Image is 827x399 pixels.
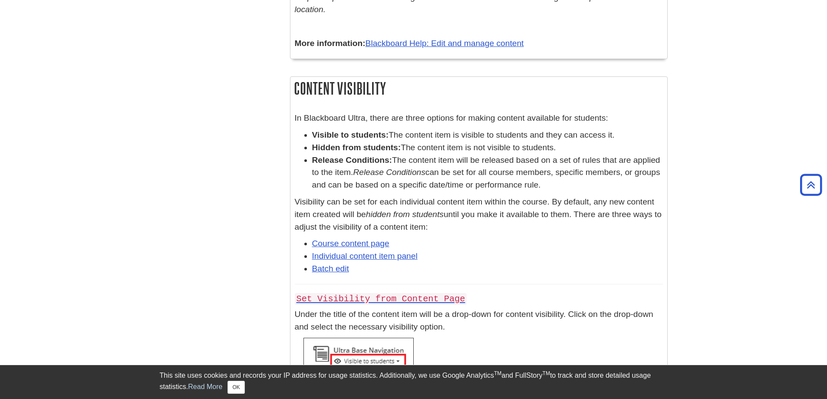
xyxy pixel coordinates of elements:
[160,370,668,394] div: This site uses cookies and records your IP address for usage statistics. Additionally, we use Goo...
[543,370,550,376] sup: TM
[366,210,444,219] em: hidden from students
[312,142,663,154] li: The content item is not visible to students.
[295,308,663,333] p: Under the title of the content item will be a drop-down for content visibility. Click on the drop...
[353,168,425,177] em: Release Conditions
[295,112,663,125] p: In Blackboard Ultra, there are three options for making content available for students:
[312,239,389,248] a: Course content page
[494,370,501,376] sup: TM
[227,381,244,394] button: Close
[290,77,667,100] h2: Content Visibility
[312,130,389,139] strong: Visible to students:
[797,179,825,191] a: Back to Top
[312,129,663,142] li: The content item is visible to students and they can access it.
[312,143,401,152] strong: Hidden from students:
[366,39,524,48] a: Blackboard Help: Edit and manage content
[312,264,349,273] a: Batch edit
[295,39,366,48] strong: More information:
[303,338,414,373] img: Set visibility from content page
[312,154,663,191] li: The content item will be released based on a set of rules that are applied to the item. can be se...
[295,293,467,305] code: Set Visibility from Content Page
[312,251,418,261] a: Individual content item panel
[295,196,663,233] p: Visibility can be set for each individual content item within the course. By default, any new con...
[188,383,222,390] a: Read More
[312,155,392,165] strong: Release Conditions:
